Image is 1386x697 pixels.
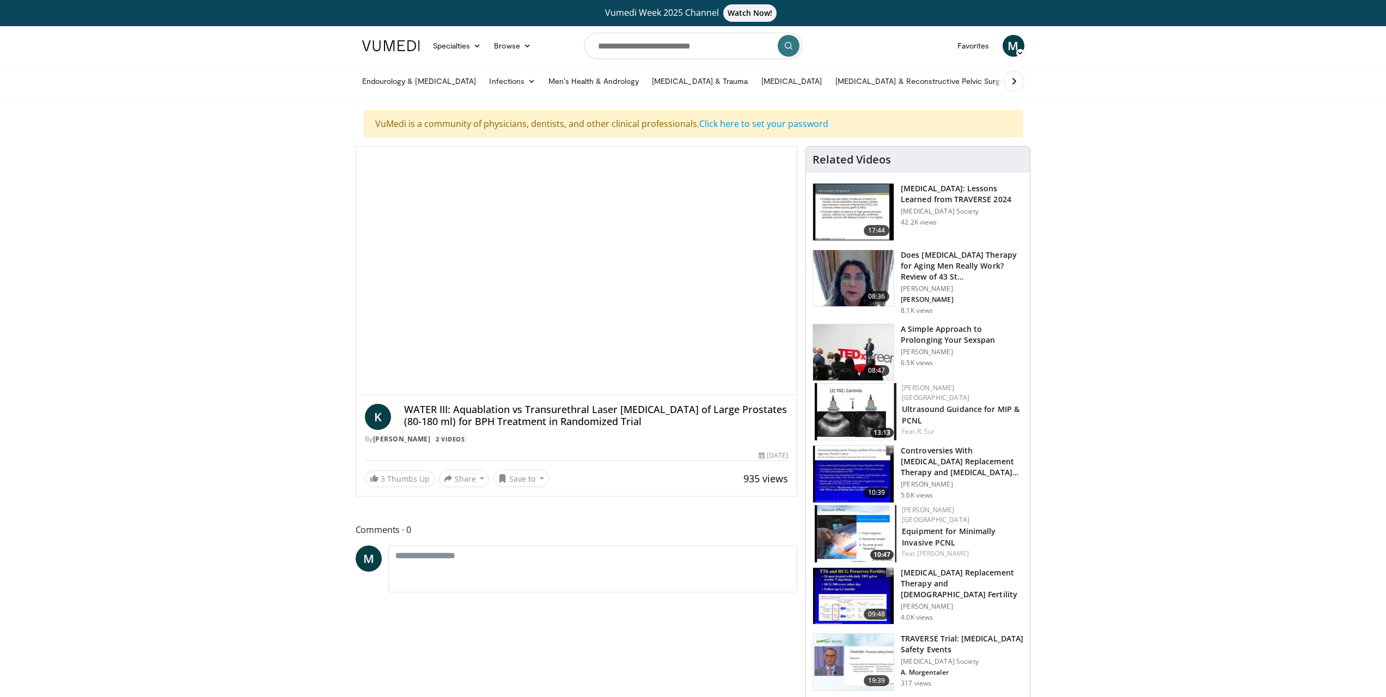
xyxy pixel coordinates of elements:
[864,609,890,620] span: 09:48
[365,404,391,430] a: K
[645,70,755,92] a: [MEDICAL_DATA] & Trauma
[901,613,933,622] p: 4.0K views
[813,184,894,240] img: 1317c62a-2f0d-4360-bee0-b1bff80fed3c.150x105_q85_crop-smart_upscale.jpg
[813,445,1023,503] a: 10:39 Controversies With [MEDICAL_DATA] Replacement Therapy and [MEDICAL_DATA] Can… [PERSON_NAME]...
[542,70,645,92] a: Men’s Health & Andrology
[902,526,996,548] a: Equipment for Minimally Invasive PCNL
[813,633,1023,691] a: 19:39 TRAVERSE Trial: [MEDICAL_DATA] Safety Events [MEDICAL_DATA] Society A. Morgentaler 317 views
[902,549,1021,559] div: Feat.
[426,35,488,57] a: Specialties
[381,474,385,484] span: 3
[864,487,890,498] span: 10:39
[901,445,1023,478] h3: Controversies With [MEDICAL_DATA] Replacement Therapy and [MEDICAL_DATA] Can…
[813,250,894,307] img: 4d4bce34-7cbb-4531-8d0c-5308a71d9d6c.150x105_q85_crop-smart_upscale.jpg
[483,70,542,92] a: Infections
[813,446,894,502] img: 418933e4-fe1c-4c2e-be56-3ce3ec8efa3b.150x105_q85_crop-smart_upscale.jpg
[902,427,1021,437] div: Feat.
[901,218,937,227] p: 42.2K views
[864,225,890,236] span: 17:44
[813,634,894,690] img: 9812f22f-d817-4923-ae6c-a42f6b8f1c21.png.150x105_q85_crop-smart_upscale.png
[365,470,435,487] a: 3 Thumbs Up
[917,549,969,558] a: [PERSON_NAME]
[813,324,1023,381] a: 08:47 A Simple Approach to Prolonging Your Sexspan [PERSON_NAME] 6.5K views
[951,35,996,57] a: Favorites
[373,434,431,444] a: [PERSON_NAME]
[356,523,798,537] span: Comments 0
[487,35,538,57] a: Browse
[901,324,1023,346] h3: A Simple Approach to Prolonging Your Sexspan
[901,657,1023,666] p: [MEDICAL_DATA] Society
[813,183,1023,241] a: 17:44 [MEDICAL_DATA]: Lessons Learned from TRAVERSE 2024 [MEDICAL_DATA] Society 42.2K views
[356,70,483,92] a: Endourology & [MEDICAL_DATA]
[723,4,777,22] span: Watch Now!
[902,383,969,402] a: [PERSON_NAME] [GEOGRAPHIC_DATA]
[901,679,931,688] p: 317 views
[901,567,1023,600] h3: [MEDICAL_DATA] Replacement Therapy and [DEMOGRAPHIC_DATA] Fertility
[864,675,890,686] span: 19:39
[404,404,789,427] h4: WATER III: Aquablation vs Transurethral Laser [MEDICAL_DATA] of Large Prostates (80-180 ml) for B...
[901,668,1023,677] p: A. Morgentaler
[439,470,490,487] button: Share
[813,567,1023,625] a: 09:48 [MEDICAL_DATA] Replacement Therapy and [DEMOGRAPHIC_DATA] Fertility [PERSON_NAME] 4.0K views
[356,546,382,572] a: M
[901,306,933,315] p: 8.1K views
[901,491,933,500] p: 5.6K views
[902,505,969,524] a: [PERSON_NAME] [GEOGRAPHIC_DATA]
[364,110,1023,137] div: VuMedi is a community of physicians, dentists, and other clinical professionals.
[815,383,896,440] img: ae74b246-eda0-4548-a041-8444a00e0b2d.150x105_q85_crop-smart_upscale.jpg
[813,568,894,625] img: 58e29ddd-d015-4cd9-bf96-f28e303b730c.150x105_q85_crop-smart_upscale.jpg
[493,470,549,487] button: Save to
[917,427,935,436] a: R. Sur
[743,472,788,485] span: 935 views
[901,359,933,367] p: 6.5K views
[870,428,894,438] span: 13:13
[584,33,802,59] input: Search topics, interventions
[755,70,829,92] a: [MEDICAL_DATA]
[699,118,828,130] a: Click here to set your password
[813,324,894,381] img: c4bd4661-e278-4c34-863c-57c104f39734.150x105_q85_crop-smart_upscale.jpg
[1003,35,1024,57] a: M
[901,348,1023,356] p: [PERSON_NAME]
[864,365,890,376] span: 08:47
[813,250,1023,315] a: 08:36 Does [MEDICAL_DATA] Therapy for Aging Men Really Work? Review of 43 St… [PERSON_NAME] [PERS...
[813,153,891,166] h4: Related Videos
[362,40,420,51] img: VuMedi Logo
[901,250,1023,282] h3: Does [MEDICAL_DATA] Therapy for Aging Men Really Work? Review of 43 St…
[759,451,788,460] div: [DATE]
[901,602,1023,611] p: [PERSON_NAME]
[815,383,896,440] a: 13:13
[356,147,797,395] video-js: Video Player
[901,207,1023,216] p: [MEDICAL_DATA] Society
[864,291,890,302] span: 08:36
[901,284,1023,293] p: [PERSON_NAME]
[829,70,1018,92] a: [MEDICAL_DATA] & Reconstructive Pelvic Surgery
[901,295,1023,304] p: [PERSON_NAME]
[870,550,894,560] span: 10:47
[901,480,1023,489] p: [PERSON_NAME]
[365,434,789,444] div: By
[815,505,896,562] a: 10:47
[902,404,1019,426] a: Ultrasound Guidance for MIP & PCNL
[432,435,468,444] a: 2 Videos
[364,4,1023,22] a: Vumedi Week 2025 ChannelWatch Now!
[901,183,1023,205] h3: [MEDICAL_DATA]: Lessons Learned from TRAVERSE 2024
[815,505,896,562] img: 57193a21-700a-4103-8163-b4069ca57589.150x105_q85_crop-smart_upscale.jpg
[901,633,1023,655] h3: TRAVERSE Trial: [MEDICAL_DATA] Safety Events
